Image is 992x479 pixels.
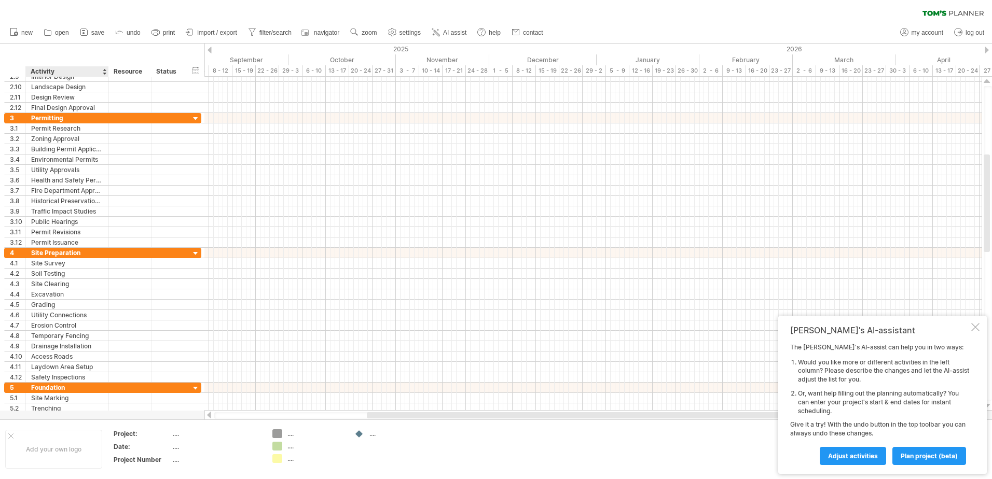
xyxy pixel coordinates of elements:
div: 17 - 21 [443,65,466,76]
a: import / export [183,26,240,39]
div: 2.11 [10,92,25,102]
span: help [489,29,501,36]
a: my account [898,26,946,39]
span: log out [966,29,984,36]
div: Erosion Control [31,320,103,330]
div: Status [156,66,179,77]
div: 4.5 [10,300,25,309]
div: 4.11 [10,362,25,372]
div: 5 - 9 [606,65,629,76]
li: Or, want help filling out the planning automatically? You can enter your project's start & end da... [798,389,969,415]
div: 4.6 [10,310,25,320]
a: filter/search [245,26,295,39]
li: Would you like more or different activities in the left column? Please describe the changes and l... [798,358,969,384]
div: Permitting [31,113,103,123]
div: Traffic Impact Studies [31,206,103,216]
div: Resource [114,66,145,77]
div: Laydown Area Setup [31,362,103,372]
div: 3.12 [10,237,25,247]
div: 20 - 24 [956,65,980,76]
div: Excavation [31,289,103,299]
div: Safety Inspections [31,372,103,382]
span: AI assist [443,29,466,36]
div: Temporary Fencing [31,331,103,341]
div: Site Preparation [31,248,103,258]
span: navigator [314,29,339,36]
div: 3.2 [10,134,25,144]
div: .... [173,429,260,438]
div: 16 - 20 [746,65,769,76]
div: Permit Revisions [31,227,103,237]
div: 4.7 [10,320,25,330]
div: 23 - 27 [863,65,886,76]
a: undo [113,26,144,39]
div: .... [287,442,344,450]
div: Date: [114,442,171,451]
div: 13 - 17 [326,65,349,76]
div: Site Survey [31,258,103,268]
a: contact [509,26,546,39]
a: Adjust activities [820,447,886,465]
div: Environmental Permits [31,154,103,164]
div: 5 [10,383,25,392]
div: 3.3 [10,144,25,154]
a: open [41,26,72,39]
div: 3.11 [10,227,25,237]
div: 30 - 3 [886,65,910,76]
div: Utility Approvals [31,165,103,175]
span: plan project (beta) [901,452,958,460]
div: March 2026 [793,54,895,65]
div: Site Marking [31,393,103,403]
div: 2 - 6 [793,65,816,76]
div: 12 - 16 [629,65,653,76]
div: 6 - 10 [910,65,933,76]
div: Historical Preservation Approval [31,196,103,206]
div: 24 - 28 [466,65,489,76]
span: settings [399,29,421,36]
div: 4.2 [10,269,25,278]
div: 10 - 14 [419,65,443,76]
div: 3 [10,113,25,123]
div: Trenching [31,403,103,413]
div: November 2025 [396,54,489,65]
div: 5.1 [10,393,25,403]
span: zoom [362,29,377,36]
div: 20 - 24 [349,65,373,76]
div: 4.9 [10,341,25,351]
div: 15 - 19 [536,65,559,76]
a: AI assist [429,26,470,39]
a: new [7,26,36,39]
a: help [475,26,504,39]
div: December 2025 [489,54,597,65]
div: Site Clearing [31,279,103,289]
div: [PERSON_NAME]'s AI-assistant [790,325,969,335]
span: undo [127,29,141,36]
div: Final Design Approval [31,103,103,112]
div: Zoning Approval [31,134,103,144]
div: 4.1 [10,258,25,268]
div: 9 - 13 [723,65,746,76]
div: 4.3 [10,279,25,289]
a: save [77,26,107,39]
div: Landscape Design [31,82,103,92]
div: 3.10 [10,217,25,227]
div: 2.12 [10,103,25,112]
div: Grading [31,300,103,309]
div: 19 - 23 [653,65,676,76]
div: Activity [31,66,103,77]
a: log out [952,26,987,39]
div: 4.10 [10,351,25,361]
a: zoom [348,26,380,39]
div: .... [173,442,260,451]
div: October 2025 [288,54,396,65]
div: 5.2 [10,403,25,413]
span: new [21,29,33,36]
div: 13 - 17 [933,65,956,76]
div: 8 - 12 [513,65,536,76]
div: 1 - 5 [489,65,513,76]
div: 26 - 30 [676,65,699,76]
div: .... [369,429,426,438]
div: Health and Safety Permits [31,175,103,185]
div: Permit Issuance [31,237,103,247]
div: 3.4 [10,154,25,164]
